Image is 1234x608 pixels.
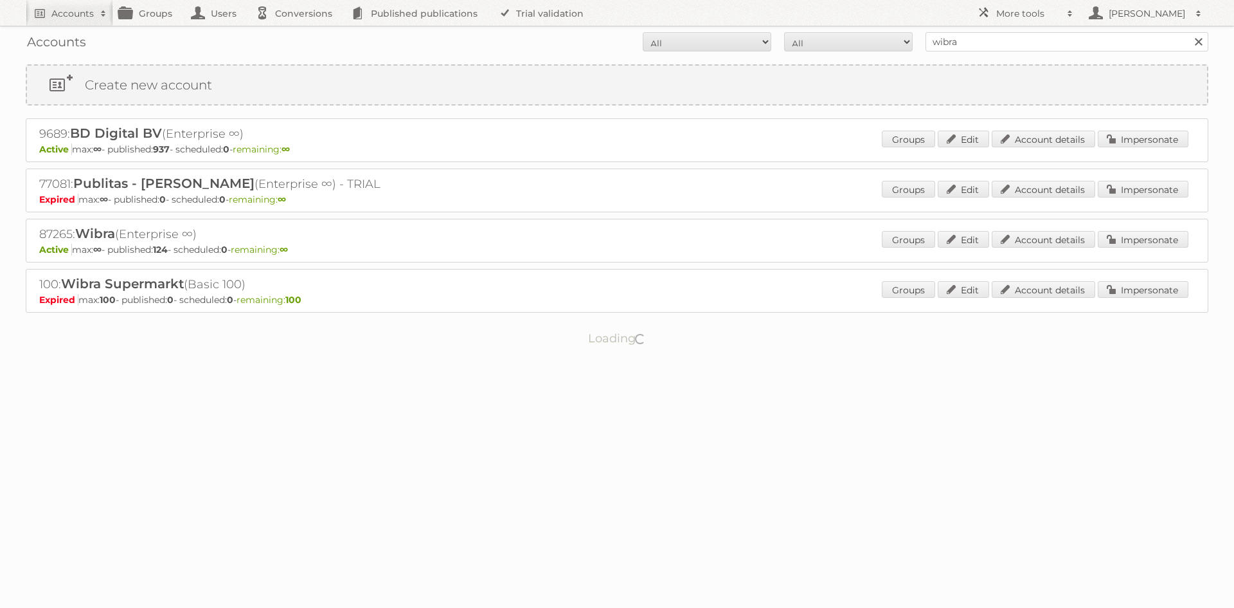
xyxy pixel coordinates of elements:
p: Loading [548,326,687,351]
a: Edit [938,131,989,147]
h2: More tools [996,7,1060,20]
span: remaining: [237,294,301,306]
a: Groups [882,281,935,298]
a: Edit [938,181,989,198]
span: remaining: [229,194,286,205]
a: Impersonate [1098,181,1188,198]
strong: 100 [285,294,301,306]
strong: ∞ [93,143,102,155]
strong: ∞ [278,194,286,205]
span: Wibra [75,226,115,241]
h2: 100: (Basic 100) [39,276,489,293]
a: Impersonate [1098,231,1188,248]
a: Edit [938,281,989,298]
span: Expired [39,294,78,306]
a: Groups [882,181,935,198]
span: Wibra Supermarkt [61,276,184,291]
strong: 0 [219,194,226,205]
a: Impersonate [1098,281,1188,298]
a: Edit [938,231,989,248]
p: max: - published: - scheduled: - [39,244,1195,255]
span: remaining: [233,143,290,155]
strong: ∞ [100,194,108,205]
a: Account details [992,181,1095,198]
h2: 77081: (Enterprise ∞) - TRIAL [39,176,489,192]
strong: 0 [167,294,174,306]
span: Active [39,244,72,255]
a: Groups [882,131,935,147]
a: Create new account [27,66,1207,104]
strong: 0 [221,244,228,255]
a: Impersonate [1098,131,1188,147]
h2: [PERSON_NAME] [1105,7,1189,20]
strong: 937 [153,143,170,155]
strong: ∞ [280,244,288,255]
span: BD Digital BV [70,125,162,141]
strong: 0 [223,143,229,155]
p: max: - published: - scheduled: - [39,143,1195,155]
strong: ∞ [93,244,102,255]
strong: 0 [227,294,233,306]
h2: 9689: (Enterprise ∞) [39,125,489,142]
a: Account details [992,131,1095,147]
a: Groups [882,231,935,248]
h2: Accounts [51,7,94,20]
h2: 87265: (Enterprise ∞) [39,226,489,243]
strong: ∞ [282,143,290,155]
strong: 100 [100,294,116,306]
span: Publitas - [PERSON_NAME] [73,176,255,191]
a: Account details [992,281,1095,298]
p: max: - published: - scheduled: - [39,194,1195,205]
a: Account details [992,231,1095,248]
p: max: - published: - scheduled: - [39,294,1195,306]
span: Active [39,143,72,155]
span: Expired [39,194,78,205]
strong: 0 [159,194,166,205]
span: remaining: [231,244,288,255]
strong: 124 [153,244,168,255]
